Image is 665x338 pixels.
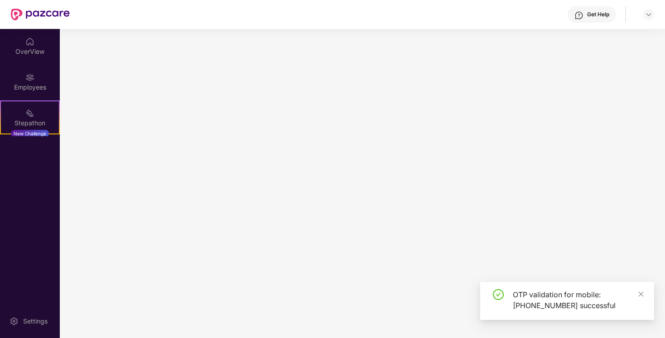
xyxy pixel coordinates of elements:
img: New Pazcare Logo [11,9,70,20]
div: OTP validation for mobile: [PHONE_NUMBER] successful [513,289,643,311]
img: svg+xml;base64,PHN2ZyBpZD0iRW1wbG95ZWVzIiB4bWxucz0iaHR0cDovL3d3dy53My5vcmcvMjAwMC9zdmciIHdpZHRoPS... [25,73,34,82]
img: svg+xml;base64,PHN2ZyBpZD0iSG9tZSIgeG1sbnM9Imh0dHA6Ly93d3cudzMub3JnLzIwMDAvc3ZnIiB3aWR0aD0iMjAiIG... [25,37,34,46]
span: check-circle [493,289,504,300]
div: Get Help [587,11,609,18]
img: svg+xml;base64,PHN2ZyBpZD0iSGVscC0zMngzMiIgeG1sbnM9Imh0dHA6Ly93d3cudzMub3JnLzIwMDAvc3ZnIiB3aWR0aD... [574,11,583,20]
div: Stepathon [1,119,59,128]
img: svg+xml;base64,PHN2ZyBpZD0iU2V0dGluZy0yMHgyMCIgeG1sbnM9Imh0dHA6Ly93d3cudzMub3JnLzIwMDAvc3ZnIiB3aW... [10,317,19,326]
div: Settings [20,317,50,326]
div: New Challenge [11,130,49,137]
img: svg+xml;base64,PHN2ZyB4bWxucz0iaHR0cDovL3d3dy53My5vcmcvMjAwMC9zdmciIHdpZHRoPSIyMSIgaGVpZ2h0PSIyMC... [25,109,34,118]
img: svg+xml;base64,PHN2ZyBpZD0iRHJvcGRvd24tMzJ4MzIiIHhtbG5zPSJodHRwOi8vd3d3LnczLm9yZy8yMDAwL3N2ZyIgd2... [645,11,652,18]
span: close [638,291,644,297]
